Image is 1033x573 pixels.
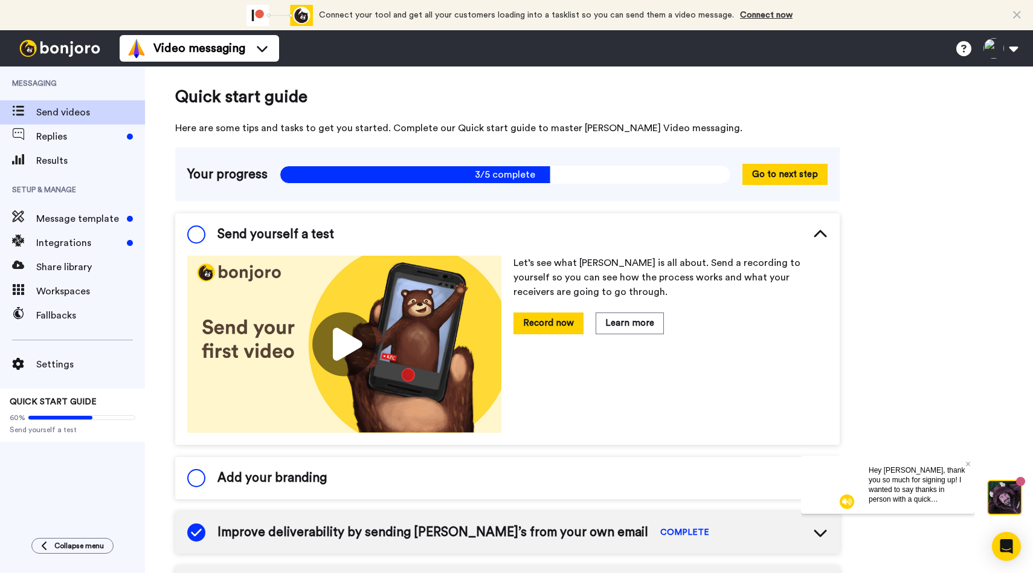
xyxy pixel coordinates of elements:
[14,40,105,57] img: bj-logo-header-white.svg
[217,469,327,487] span: Add your branding
[36,129,122,144] span: Replies
[36,260,145,274] span: Share library
[513,312,584,334] button: Record now
[740,11,793,19] a: Connect now
[660,526,709,539] span: COMPLETE
[10,398,97,406] span: QUICK START GUIDE
[187,166,268,184] span: Your progress
[187,256,501,433] img: 178eb3909c0dc23ce44563bdb6dc2c11.jpg
[36,212,122,226] span: Message template
[246,5,313,26] div: animation
[280,166,730,184] span: 3/5 complete
[127,39,146,58] img: vm-color.svg
[68,10,164,135] span: Hey [PERSON_NAME], thank you so much for signing up! I wanted to say thanks in person with a quic...
[36,236,122,250] span: Integrations
[36,284,145,299] span: Workspaces
[1,2,34,35] img: c638375f-eacb-431c-9714-bd8d08f708a7-1584310529.jpg
[596,312,664,334] button: Learn more
[175,121,840,135] span: Here are some tips and tasks to get you started. Complete our Quick start guide to master [PERSON...
[513,256,828,299] p: Let’s see what [PERSON_NAME] is all about. Send a recording to yourself so you can see how the pr...
[175,85,840,109] span: Quick start guide
[217,225,334,244] span: Send yourself a test
[54,541,104,551] span: Collapse menu
[36,105,145,120] span: Send videos
[742,164,828,185] button: Go to next step
[319,11,734,19] span: Connect your tool and get all your customers loading into a tasklist so you can send them a video...
[10,425,135,435] span: Send yourself a test
[36,154,145,168] span: Results
[39,39,53,53] img: mute-white.svg
[992,532,1021,561] div: Open Intercom Messenger
[10,413,25,422] span: 60%
[217,523,648,542] span: Improve deliverability by sending [PERSON_NAME]’s from your own email
[31,538,114,554] button: Collapse menu
[36,357,145,372] span: Settings
[36,308,145,323] span: Fallbacks
[153,40,245,57] span: Video messaging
